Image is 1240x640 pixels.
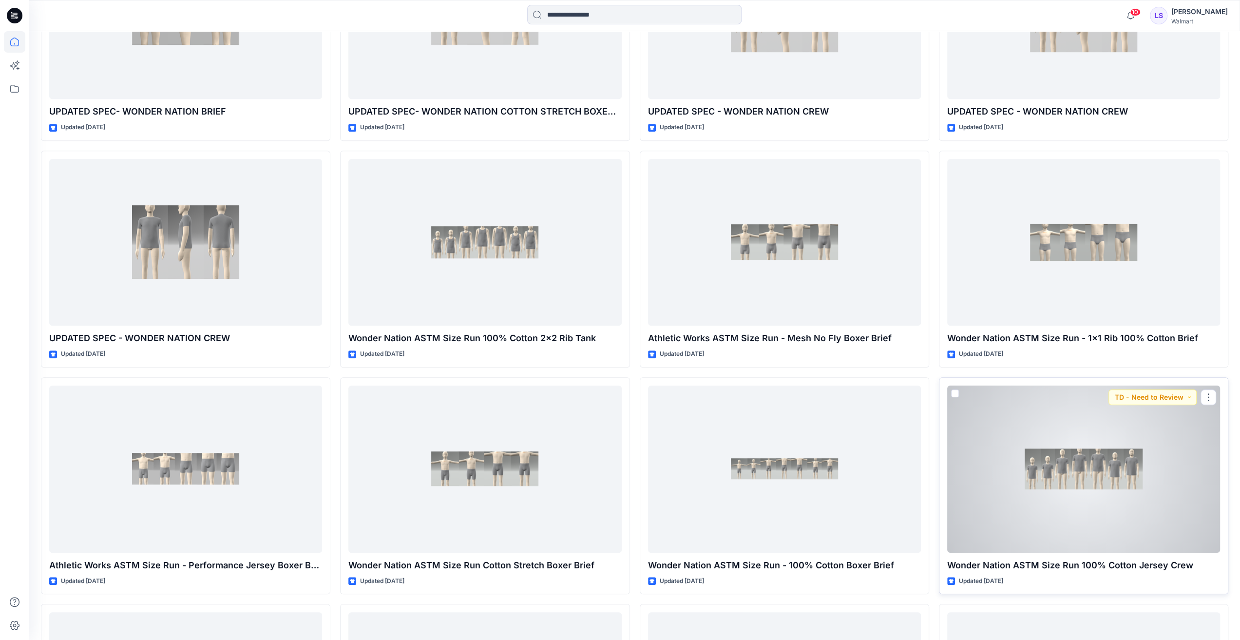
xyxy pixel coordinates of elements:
a: Wonder Nation ASTM Size Run - 1x1 Rib 100% Cotton Brief [947,159,1220,326]
p: Updated [DATE] [660,349,704,359]
p: UPDATED SPEC - WONDER NATION CREW [947,105,1220,118]
a: Wonder Nation ASTM Size Run 100% Cotton 2x2 Rib Tank [348,159,621,326]
div: LS [1150,7,1167,24]
p: Updated [DATE] [61,349,105,359]
a: UPDATED SPEC - WONDER NATION CREW [49,159,322,326]
p: Updated [DATE] [360,122,404,133]
p: Wonder Nation ASTM Size Run - 100% Cotton Boxer Brief [648,559,921,572]
p: Updated [DATE] [360,349,404,359]
p: Wonder Nation ASTM Size Run Cotton Stretch Boxer Brief [348,559,621,572]
p: Updated [DATE] [959,122,1003,133]
p: Wonder Nation ASTM Size Run 100% Cotton 2x2 Rib Tank [348,331,621,345]
p: Wonder Nation ASTM Size Run - 1x1 Rib 100% Cotton Brief [947,331,1220,345]
a: Athletic Works ASTM Size Run - Mesh No Fly Boxer Brief [648,159,921,326]
p: Updated [DATE] [660,122,704,133]
p: Updated [DATE] [959,349,1003,359]
p: Updated [DATE] [61,122,105,133]
a: Wonder Nation ASTM Size Run - 100% Cotton Boxer Brief [648,386,921,553]
p: Wonder Nation ASTM Size Run 100% Cotton Jersey Crew [947,559,1220,572]
a: Wonder Nation ASTM Size Run Cotton Stretch Boxer Brief [348,386,621,553]
p: UPDATED SPEC- WONDER NATION BRIEF [49,105,322,118]
p: Athletic Works ASTM Size Run - Mesh No Fly Boxer Brief [648,331,921,345]
p: Athletic Works ASTM Size Run - Performance Jersey Boxer Brief [49,559,322,572]
span: 10 [1130,8,1141,16]
p: Updated [DATE] [959,576,1003,586]
a: Athletic Works ASTM Size Run - Performance Jersey Boxer Brief [49,386,322,553]
p: UPDATED SPEC- WONDER NATION COTTON STRETCH BOXER BRIEF [348,105,621,118]
p: UPDATED SPEC - WONDER NATION CREW [49,331,322,345]
p: Updated [DATE] [360,576,404,586]
p: Updated [DATE] [660,576,704,586]
p: Updated [DATE] [61,576,105,586]
a: Wonder Nation ASTM Size Run 100% Cotton Jersey Crew [947,386,1220,553]
div: Walmart [1171,18,1228,25]
div: [PERSON_NAME] [1171,6,1228,18]
p: UPDATED SPEC - WONDER NATION CREW [648,105,921,118]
